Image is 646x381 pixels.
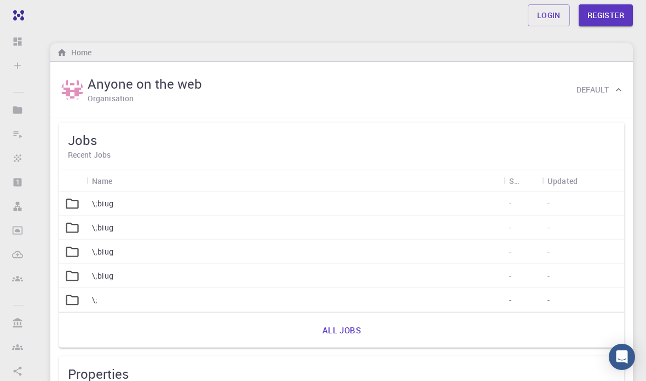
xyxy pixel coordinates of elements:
p: - [547,246,550,257]
h5: Anyone on the web [88,75,202,93]
p: - [509,246,511,257]
button: Sort [113,172,130,189]
p: - [547,222,550,233]
p: \;biug [92,222,113,233]
nav: breadcrumb [55,47,94,59]
div: Icon [59,170,86,192]
h6: Organisation [88,93,134,105]
a: Login [528,4,570,26]
div: Updated [547,170,578,192]
p: - [547,198,550,209]
p: \;biug [92,198,113,209]
button: Sort [578,172,595,189]
h5: Jobs [68,131,615,149]
h6: Recent Jobs [68,149,615,161]
p: - [547,270,550,281]
p: - [509,270,511,281]
div: Name [92,170,113,192]
img: Anyone on the web [61,79,83,101]
p: - [547,295,550,305]
div: Status [504,170,542,192]
p: - [509,295,511,305]
div: Name [86,170,504,192]
a: All jobs [310,317,373,343]
p: - [509,222,511,233]
div: Status [509,170,519,192]
p: \; [92,295,97,305]
div: Updated [542,170,624,192]
div: Anyone on the webAnyone on the webOrganisationDefault [50,62,633,118]
a: Register [579,4,633,26]
p: - [509,198,511,209]
p: \;biug [92,270,113,281]
div: Open Intercom Messenger [609,344,635,370]
p: \;biug [92,246,113,257]
img: logo [9,10,24,21]
button: Sort [519,172,537,189]
h6: Home [67,47,91,59]
h6: Default [576,84,609,96]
